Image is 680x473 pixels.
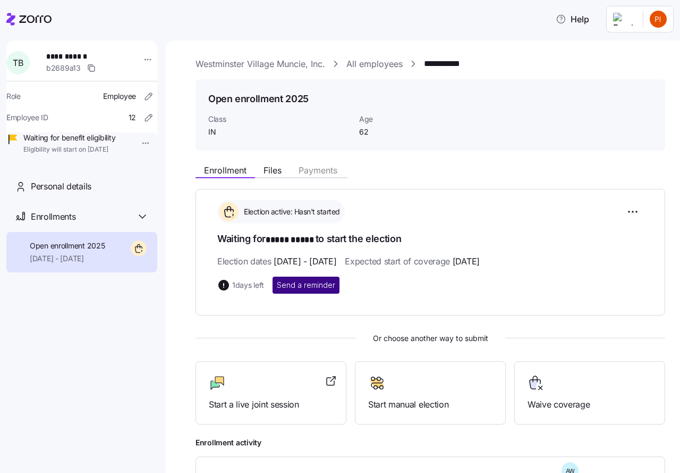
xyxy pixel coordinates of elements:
[6,112,48,123] span: Employee ID
[299,166,337,175] span: Payments
[195,437,665,448] span: Enrollment activity
[613,13,634,26] img: Employer logo
[23,132,115,143] span: Waiting for benefit eligibility
[31,210,75,223] span: Enrollments
[277,280,335,291] span: Send a reminder
[556,13,589,26] span: Help
[232,280,264,291] span: 1 days left
[30,253,105,264] span: [DATE] - [DATE]
[359,127,464,137] span: 62
[6,91,21,102] span: Role
[547,9,598,30] button: Help
[273,277,339,294] button: Send a reminder
[368,398,492,411] span: Start manual election
[263,166,282,175] span: Files
[359,114,464,125] span: Age
[195,57,325,71] a: Westminster Village Muncie, Inc.
[204,166,246,175] span: Enrollment
[208,127,351,137] span: IN
[13,59,23,67] span: T B
[103,91,136,102] span: Employee
[31,180,91,193] span: Personal details
[345,255,479,268] span: Expected start of coverage
[241,206,340,217] span: Election active: Hasn't started
[129,112,136,123] span: 12
[217,255,336,268] span: Election dates
[274,255,336,268] span: [DATE] - [DATE]
[528,398,652,411] span: Waive coverage
[208,114,351,125] span: Class
[217,232,643,247] h1: Waiting for to start the election
[30,240,105,251] span: Open enrollment 2025
[209,398,333,411] span: Start a live joint session
[195,333,665,344] span: Or choose another way to submit
[650,11,667,28] img: 24d6825ccf4887a4818050cadfd93e6d
[208,92,309,105] h1: Open enrollment 2025
[453,255,480,268] span: [DATE]
[46,63,81,73] span: b2689a13
[346,57,403,71] a: All employees
[23,145,115,154] span: Eligibility will start on [DATE]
